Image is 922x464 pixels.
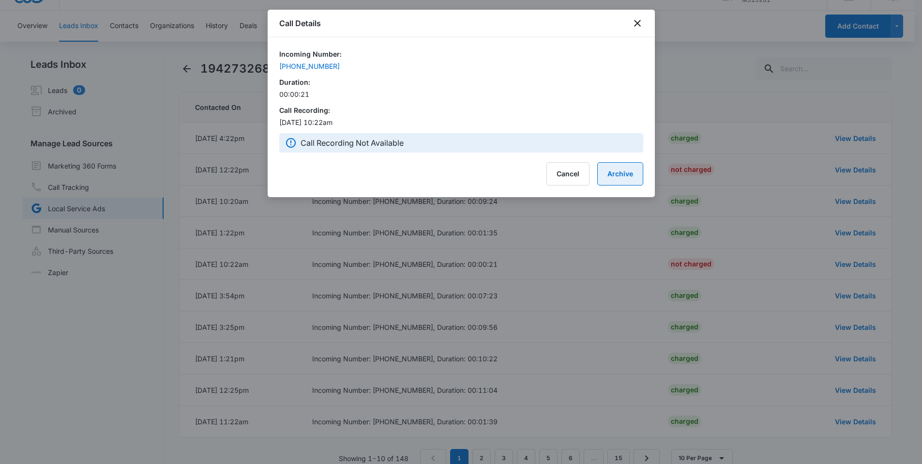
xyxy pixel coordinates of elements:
[15,15,23,23] img: logo_orange.svg
[26,56,34,64] img: tab_domain_overview_orange.svg
[279,61,643,71] a: [PHONE_NUMBER]
[37,57,87,63] div: Domain Overview
[15,25,23,33] img: website_grey.svg
[279,117,643,127] p: [DATE] 10:22am
[597,162,643,186] button: Archive
[301,137,404,149] p: Call Recording Not Available
[107,57,163,63] div: Keywords by Traffic
[96,56,104,64] img: tab_keywords_by_traffic_grey.svg
[279,89,643,99] p: 00:00:21
[25,25,106,33] div: Domain: [DOMAIN_NAME]
[279,105,643,115] h6: Call Recording:
[279,77,643,87] h6: Duration:
[279,49,643,59] h6: Incoming Number:
[279,17,321,29] h1: Call Details
[27,15,47,23] div: v 4.0.25
[279,61,634,71] div: [PHONE_NUMBER]
[632,17,643,29] button: close
[546,162,589,186] button: Cancel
